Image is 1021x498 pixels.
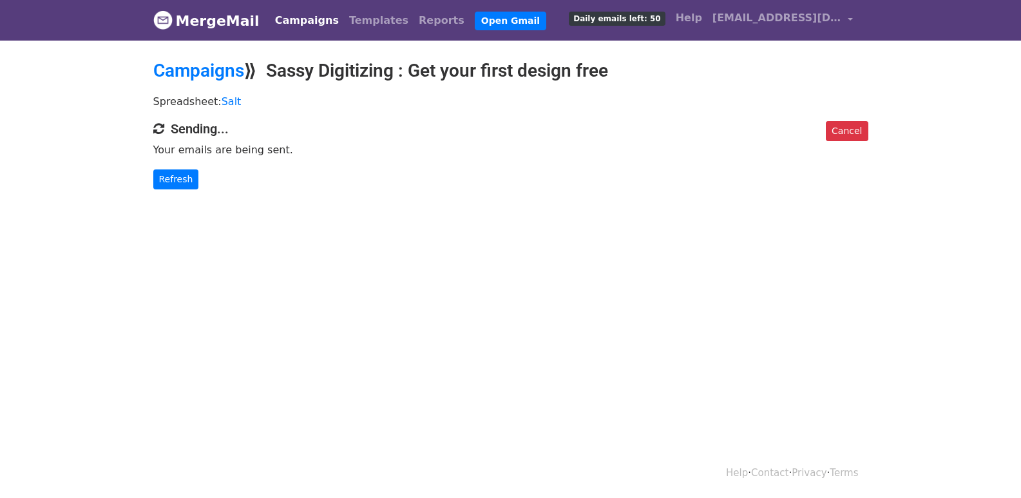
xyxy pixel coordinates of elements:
[153,7,260,34] a: MergeMail
[792,467,826,479] a: Privacy
[153,10,173,30] img: MergeMail logo
[564,5,670,31] a: Daily emails left: 50
[569,12,665,26] span: Daily emails left: 50
[414,8,470,34] a: Reports
[826,121,868,141] a: Cancel
[475,12,546,30] a: Open Gmail
[153,60,868,82] h2: ⟫ Sassy Digitizing : Get your first design free
[344,8,414,34] a: Templates
[153,169,199,189] a: Refresh
[726,467,748,479] a: Help
[830,467,858,479] a: Terms
[671,5,707,31] a: Help
[153,95,868,108] p: Spreadsheet:
[153,60,244,81] a: Campaigns
[751,467,788,479] a: Contact
[712,10,841,26] span: [EMAIL_ADDRESS][DOMAIN_NAME]
[222,95,242,108] a: Salt
[270,8,344,34] a: Campaigns
[707,5,858,35] a: [EMAIL_ADDRESS][DOMAIN_NAME]
[153,143,868,157] p: Your emails are being sent.
[153,121,868,137] h4: Sending...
